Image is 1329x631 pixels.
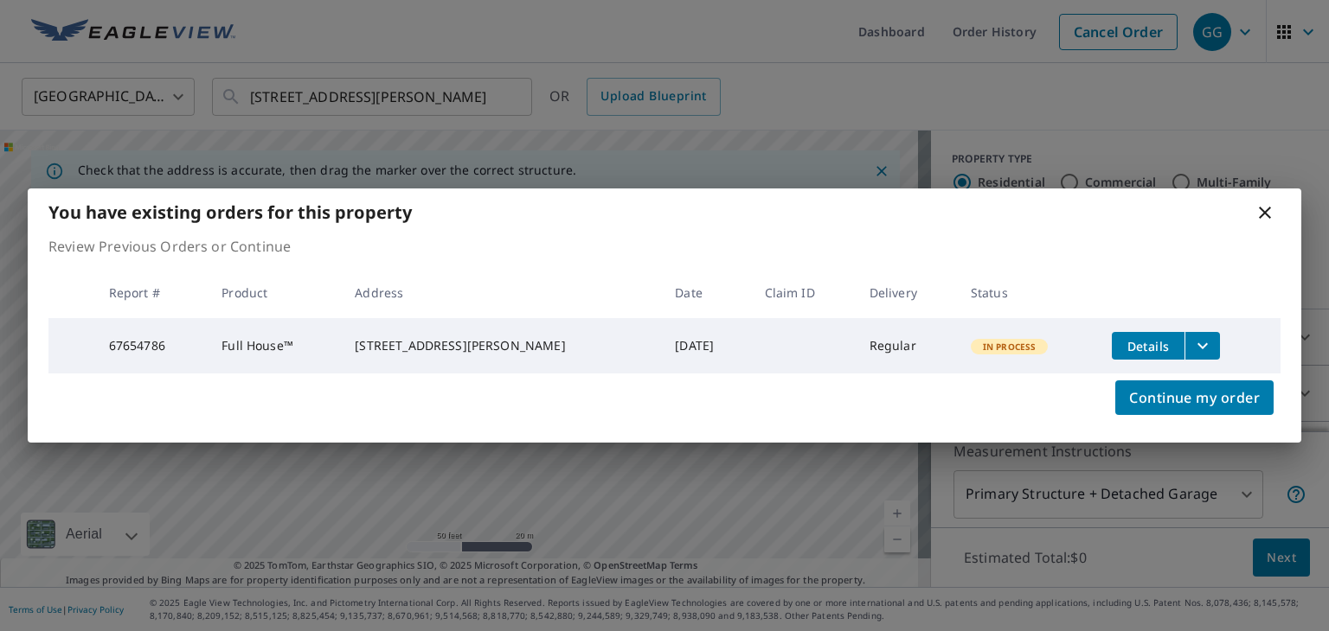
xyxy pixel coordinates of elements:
td: Regular [856,318,957,373]
th: Date [661,267,750,318]
td: [DATE] [661,318,750,373]
th: Report # [95,267,209,318]
button: filesDropdownBtn-67654786 [1185,332,1220,360]
th: Claim ID [751,267,856,318]
th: Product [208,267,341,318]
b: You have existing orders for this property [48,201,412,224]
span: Continue my order [1129,386,1260,410]
th: Delivery [856,267,957,318]
span: In Process [973,341,1047,353]
button: detailsBtn-67654786 [1112,332,1185,360]
th: Address [341,267,661,318]
span: Details [1122,338,1174,354]
th: Status [957,267,1098,318]
button: Continue my order [1115,380,1274,415]
td: 67654786 [95,318,209,373]
p: Review Previous Orders or Continue [48,236,1281,257]
div: [STREET_ADDRESS][PERSON_NAME] [355,337,647,354]
td: Full House™ [208,318,341,373]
